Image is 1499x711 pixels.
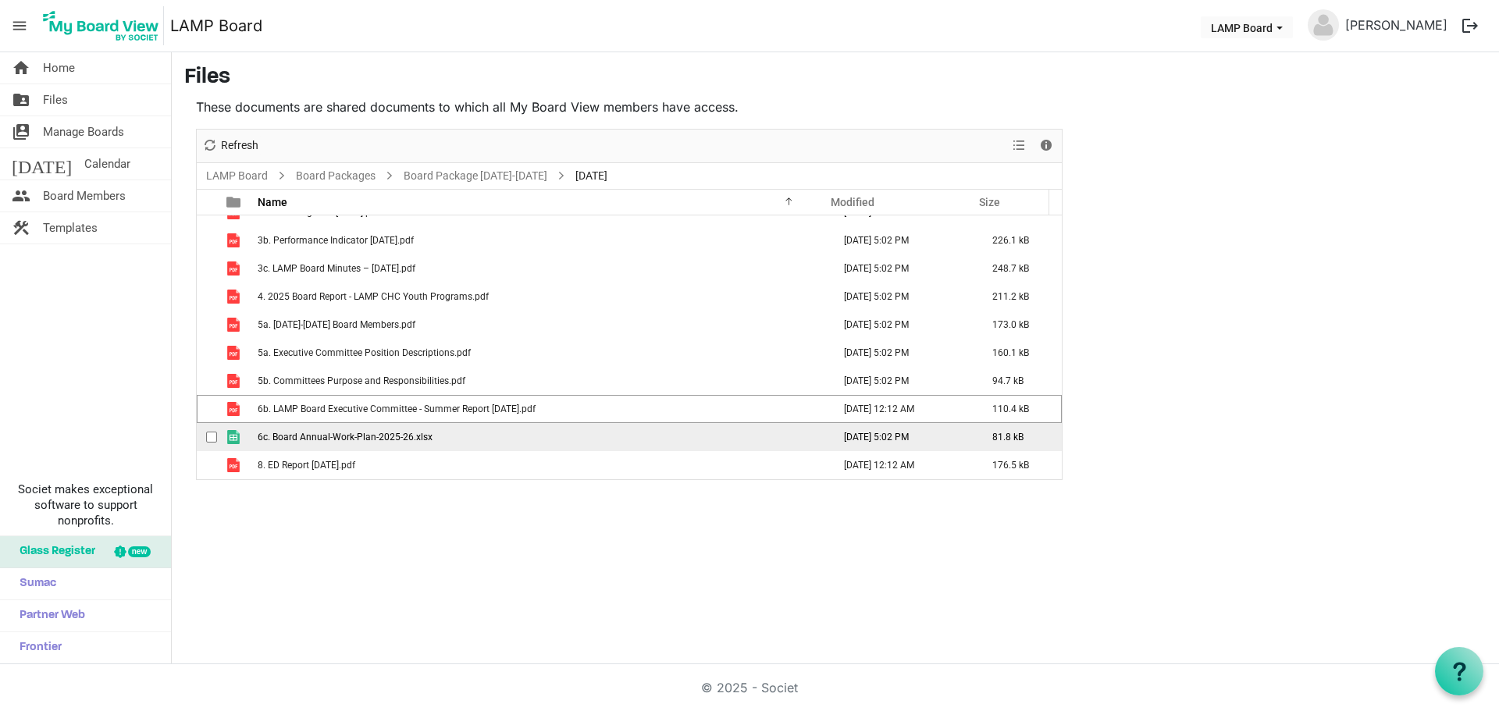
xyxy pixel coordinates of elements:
[253,254,828,283] td: 3c. LAMP Board Minutes – June 19th, 2025.pdf is template cell column header Name
[253,311,828,339] td: 5a. 2025-2026 Board Members.pdf is template cell column header Name
[253,283,828,311] td: 4. 2025 Board Report - LAMP CHC Youth Programs.pdf is template cell column header Name
[197,451,217,479] td: checkbox
[197,130,264,162] div: Refresh
[197,423,217,451] td: checkbox
[38,6,164,45] img: My Board View Logo
[976,311,1062,339] td: 173.0 kB is template cell column header Size
[128,546,151,557] div: new
[253,423,828,451] td: 6c. Board Annual-Work-Plan-2025-26.xlsx is template cell column header Name
[258,403,536,414] span: 6b. LAMP Board Executive Committee - Summer Report [DATE].pdf
[12,84,30,116] span: folder_shared
[12,148,72,180] span: [DATE]
[12,632,62,663] span: Frontier
[197,395,217,423] td: checkbox
[197,283,217,311] td: checkbox
[196,98,1063,116] p: These documents are shared documents to which all My Board View members have access.
[197,367,217,395] td: checkbox
[197,311,217,339] td: checkbox
[5,11,34,41] span: menu
[203,166,271,186] a: LAMP Board
[1339,9,1454,41] a: [PERSON_NAME]
[12,116,30,148] span: switch_account
[258,207,379,218] span: 3a. Board Agenda [DATE].pdf
[12,568,56,599] span: Sumac
[217,339,253,367] td: is template cell column header type
[1036,136,1057,155] button: Details
[572,166,611,186] span: [DATE]
[258,432,433,443] span: 6c. Board Annual-Work-Plan-2025-26.xlsx
[979,196,1000,208] span: Size
[217,451,253,479] td: is template cell column header type
[43,84,68,116] span: Files
[828,226,976,254] td: October 09, 2025 5:02 PM column header Modified
[43,116,124,148] span: Manage Boards
[401,166,550,186] a: Board Package [DATE]-[DATE]
[1009,136,1028,155] button: View dropdownbutton
[976,395,1062,423] td: 110.4 kB is template cell column header Size
[217,395,253,423] td: is template cell column header type
[828,395,976,423] td: October 11, 2025 12:12 AM column header Modified
[38,6,170,45] a: My Board View Logo
[258,319,415,330] span: 5a. [DATE]-[DATE] Board Members.pdf
[258,347,471,358] span: 5a. Executive Committee Position Descriptions.pdf
[701,680,798,695] a: © 2025 - Societ
[976,226,1062,254] td: 226.1 kB is template cell column header Size
[976,423,1062,451] td: 81.8 kB is template cell column header Size
[219,136,260,155] span: Refresh
[43,212,98,244] span: Templates
[828,451,976,479] td: October 11, 2025 12:12 AM column header Modified
[12,536,95,567] span: Glass Register
[12,52,30,84] span: home
[12,212,30,244] span: construction
[976,339,1062,367] td: 160.1 kB is template cell column header Size
[828,254,976,283] td: October 09, 2025 5:02 PM column header Modified
[217,254,253,283] td: is template cell column header type
[217,423,253,451] td: is template cell column header type
[976,367,1062,395] td: 94.7 kB is template cell column header Size
[258,375,465,386] span: 5b. Committees Purpose and Responsibilities.pdf
[258,235,414,246] span: 3b. Performance Indicator [DATE].pdf
[184,65,1487,91] h3: Files
[12,180,30,212] span: people
[258,263,415,274] span: 3c. LAMP Board Minutes – [DATE].pdf
[12,600,85,631] span: Partner Web
[197,254,217,283] td: checkbox
[1308,9,1339,41] img: no-profile-picture.svg
[84,148,130,180] span: Calendar
[217,283,253,311] td: is template cell column header type
[43,52,75,84] span: Home
[253,226,828,254] td: 3b. Performance Indicator October 2025.pdf is template cell column header Name
[253,451,828,479] td: 8. ED Report October 2025.pdf is template cell column header Name
[828,339,976,367] td: October 09, 2025 5:02 PM column header Modified
[1454,9,1487,42] button: logout
[828,311,976,339] td: October 09, 2025 5:02 PM column header Modified
[253,367,828,395] td: 5b. Committees Purpose and Responsibilities.pdf is template cell column header Name
[197,226,217,254] td: checkbox
[1006,130,1033,162] div: View
[828,283,976,311] td: October 09, 2025 5:02 PM column header Modified
[1201,16,1293,38] button: LAMP Board dropdownbutton
[258,460,355,471] span: 8. ED Report [DATE].pdf
[258,291,489,302] span: 4. 2025 Board Report - LAMP CHC Youth Programs.pdf
[976,451,1062,479] td: 176.5 kB is template cell column header Size
[1033,130,1059,162] div: Details
[258,196,287,208] span: Name
[200,136,262,155] button: Refresh
[831,196,874,208] span: Modified
[7,482,164,528] span: Societ makes exceptional software to support nonprofits.
[828,423,976,451] td: October 09, 2025 5:02 PM column header Modified
[293,166,379,186] a: Board Packages
[217,311,253,339] td: is template cell column header type
[217,367,253,395] td: is template cell column header type
[976,254,1062,283] td: 248.7 kB is template cell column header Size
[43,180,126,212] span: Board Members
[828,367,976,395] td: October 09, 2025 5:02 PM column header Modified
[217,226,253,254] td: is template cell column header type
[976,283,1062,311] td: 211.2 kB is template cell column header Size
[197,339,217,367] td: checkbox
[253,339,828,367] td: 5a. Executive Committee Position Descriptions.pdf is template cell column header Name
[253,395,828,423] td: 6b. LAMP Board Executive Committee - Summer Report October 2025.pdf is template cell column heade...
[170,10,262,41] a: LAMP Board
